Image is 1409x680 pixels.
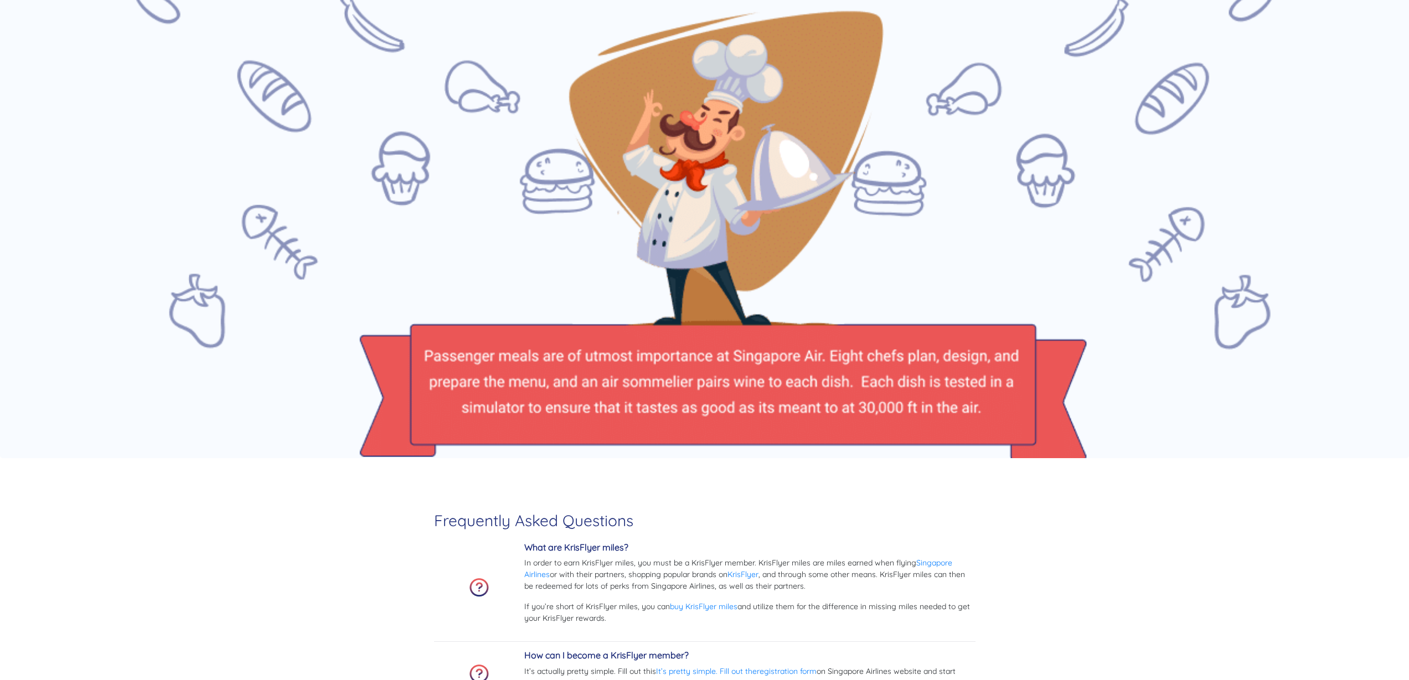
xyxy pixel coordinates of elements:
[524,557,976,592] p: In order to earn KrisFlyer miles, you must be a KrisFlyer member. KrisFlyer miles are miles earne...
[757,666,817,676] a: registration form
[524,542,976,553] h5: What are KrisFlyer miles?
[434,511,976,530] h3: Frequently Asked Questions
[727,569,758,579] a: KrisFlyer
[469,578,489,597] img: faq-icon.png
[524,650,976,661] h5: How can I become a KrisFlyer member?
[524,601,976,624] p: If you’re short of KrisFlyer miles, you can and utilize them for the difference in missing miles ...
[670,601,737,611] a: buy KrisFlyer miles
[656,666,757,676] a: It’s pretty simple. Fill out the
